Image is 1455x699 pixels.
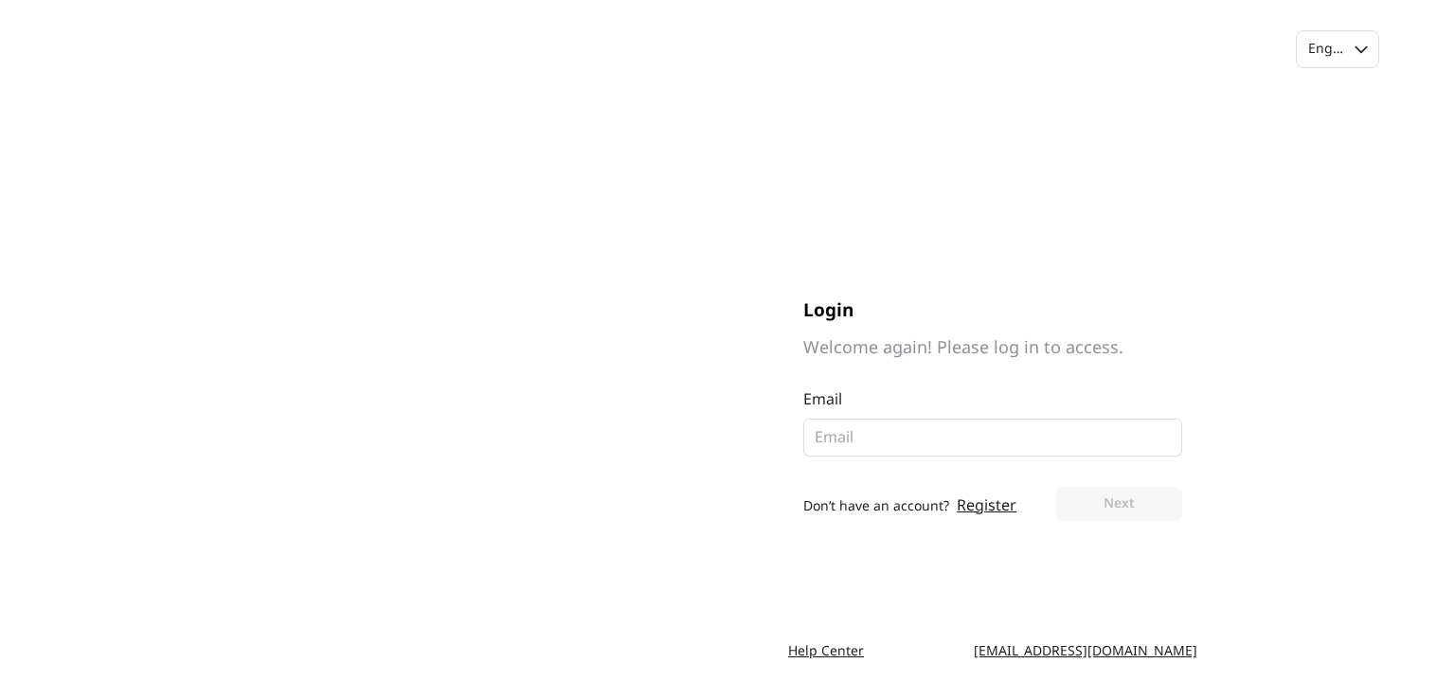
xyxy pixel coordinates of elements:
button: Next [1056,487,1182,521]
img: yH5BAEAAAAALAAAAAABAAEAAAIBRAA7 [967,207,1018,259]
a: Register [957,494,1016,517]
span: Welcome again! Please log in to access. [803,337,1182,360]
p: Email [803,388,1182,411]
a: Help Center [773,635,879,669]
span: Don’t have an account? [803,496,949,516]
span: Login [803,300,1182,322]
a: [EMAIL_ADDRESS][DOMAIN_NAME] [959,635,1212,669]
div: English [1308,40,1343,59]
input: Email [815,426,1156,449]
